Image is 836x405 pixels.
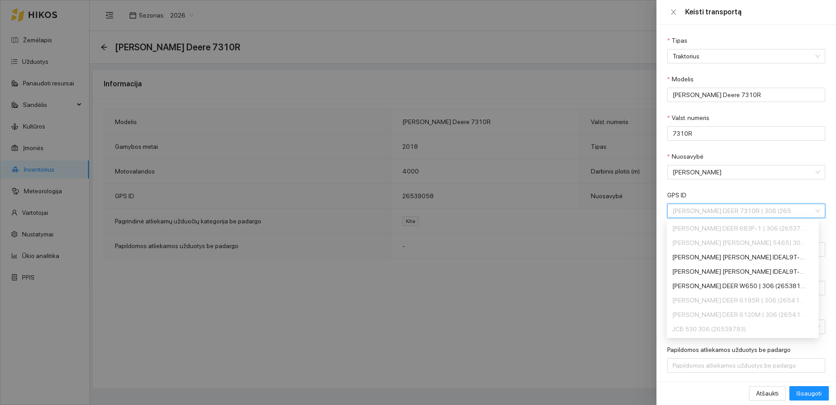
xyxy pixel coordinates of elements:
div: JCB 530 306 (26539793) [672,324,807,334]
div: JCB 530 306 (26539793) [667,322,818,336]
div: [PERSON_NAME] [PERSON_NAME] IDEAL9T-7 | 306 (26538821) [672,252,807,262]
label: Tipas [667,36,687,45]
input: Modelis [667,88,825,102]
span: Išsaugoti [796,388,822,398]
span: Edgaro Sudeikio Ūkis [673,165,807,179]
label: Valst. numeris [667,113,709,123]
div: [PERSON_NAME] DEER 683P-1 | 306 (26537460) [672,223,807,233]
div: Keisti transportą [685,7,825,17]
span: close [670,9,677,16]
div: JOHN DEER 683P-1 | 306 (26537460) [667,221,818,236]
div: [PERSON_NAME] DEER 6195R | 306 (26541646) [672,295,807,305]
span: Traktorius [673,49,807,63]
label: Modelis [667,75,693,84]
button: Close [667,8,680,17]
div: MASSEY FERGUSON 5465| 306 (26529738) [667,236,818,250]
div: [PERSON_NAME] DEER 6120M | 306 (26541575) [672,310,807,320]
button: Išsaugoti [789,386,829,401]
div: [PERSON_NAME] [PERSON_NAME] 5465| 306 (26529738) [672,238,807,248]
label: Papildomos atliekamos užduotys be padargo [667,345,791,355]
div: JOHN DEER 6195R | 306 (26541646) [667,293,818,307]
div: MASSEY FERGUSON IDEAL9T-8 | 306 (26538335) [667,264,818,279]
span: JOHN DEER 7310R | 306 (26539058) [673,204,807,218]
div: [PERSON_NAME] [PERSON_NAME] IDEAL9T-8 | 306 (26538335) [672,267,807,276]
div: JOHN DEER W650 | 306 (26538100) [667,279,818,293]
div: MASSEY FERGUSON IDEAL9T-7 | 306 (26538821) [667,250,818,264]
div: [PERSON_NAME] DEER W650 | 306 (26538100) [672,281,807,291]
input: Valst. numeris [667,126,825,141]
label: GPS ID [667,191,686,200]
label: Nuosavybė [667,152,703,161]
span: Atšaukti [756,388,779,398]
div: JOHN DEER 6120M | 306 (26541575) [667,307,818,322]
button: Atšaukti [749,386,786,401]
